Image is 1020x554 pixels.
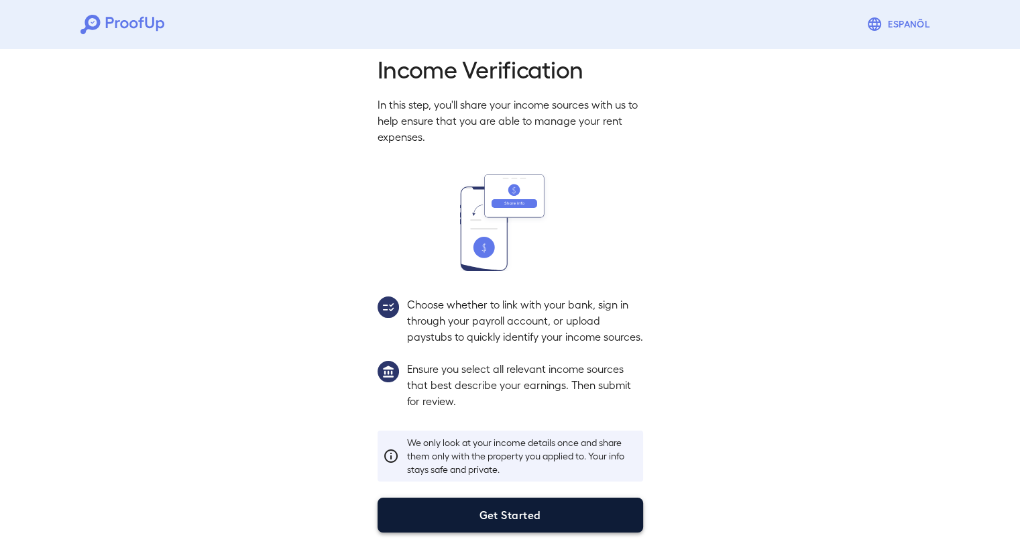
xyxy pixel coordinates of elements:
img: group1.svg [378,361,399,382]
p: In this step, you'll share your income sources with us to help ensure that you are able to manage... [378,97,643,145]
p: We only look at your income details once and share them only with the property you applied to. Yo... [407,436,638,476]
img: transfer_money.svg [460,174,561,271]
button: Espanõl [861,11,940,38]
h2: Income Verification [378,54,643,83]
img: group2.svg [378,296,399,318]
p: Ensure you select all relevant income sources that best describe your earnings. Then submit for r... [407,361,643,409]
button: Get Started [378,498,643,533]
p: Choose whether to link with your bank, sign in through your payroll account, or upload paystubs t... [407,296,643,345]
